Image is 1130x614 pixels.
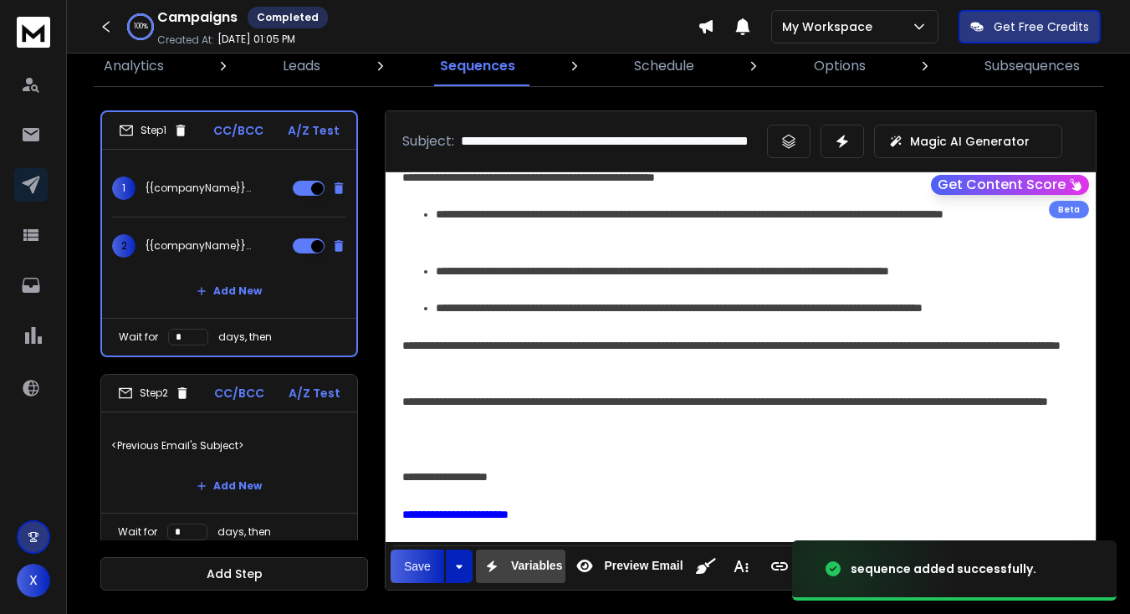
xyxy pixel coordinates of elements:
[17,17,50,48] img: logo
[601,559,686,573] span: Preview Email
[402,131,454,151] p: Subject:
[183,469,275,503] button: Add New
[248,7,328,28] div: Completed
[273,46,330,86] a: Leads
[119,330,158,344] p: Wait for
[288,122,340,139] p: A/Z Test
[874,125,1062,158] button: Magic AI Generator
[283,56,320,76] p: Leads
[214,385,264,402] p: CC/BCC
[690,550,722,583] button: Clean HTML
[100,557,368,591] button: Add Step
[569,550,686,583] button: Preview Email
[157,8,238,28] h1: Campaigns
[624,46,704,86] a: Schedule
[112,234,135,258] span: 2
[157,33,214,47] p: Created At:
[440,56,515,76] p: Sequences
[94,46,174,86] a: Analytics
[217,525,271,539] p: days, then
[804,46,876,86] a: Options
[118,386,190,401] div: Step 2
[100,110,358,357] li: Step1CC/BCCA/Z Test1{{companyName}} + Xenovex: Enhance Operational Efficiency2{{companyName}} + X...
[112,177,135,200] span: 1
[104,56,164,76] p: Analytics
[974,46,1090,86] a: Subsequences
[851,560,1036,577] div: sequence added successfully.
[17,564,50,597] button: X
[634,56,694,76] p: Schedule
[1049,201,1089,218] div: Beta
[476,550,566,583] button: Variables
[134,22,148,32] p: 100 %
[994,18,1089,35] p: Get Free Credits
[391,550,444,583] button: Save
[984,56,1080,76] p: Subsequences
[111,422,347,469] p: <Previous Email's Subject>
[289,385,340,402] p: A/Z Test
[764,550,795,583] button: Insert Link (Ctrl+K)
[146,239,253,253] p: {{companyName}} + Xenovex: End-to-End Service Excellence
[100,374,358,551] li: Step2CC/BCCA/Z Test<Previous Email's Subject>Add NewWait fordays, then
[910,133,1030,150] p: Magic AI Generator
[725,550,757,583] button: More Text
[931,175,1089,195] button: Get Content Score
[213,122,263,139] p: CC/BCC
[119,123,188,138] div: Step 1
[782,18,879,35] p: My Workspace
[508,559,566,573] span: Variables
[959,10,1101,43] button: Get Free Credits
[146,182,253,195] p: {{companyName}} + Xenovex: Enhance Operational Efficiency
[118,525,157,539] p: Wait for
[183,274,275,308] button: Add New
[218,330,272,344] p: days, then
[217,33,295,46] p: [DATE] 01:05 PM
[814,56,866,76] p: Options
[430,46,525,86] a: Sequences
